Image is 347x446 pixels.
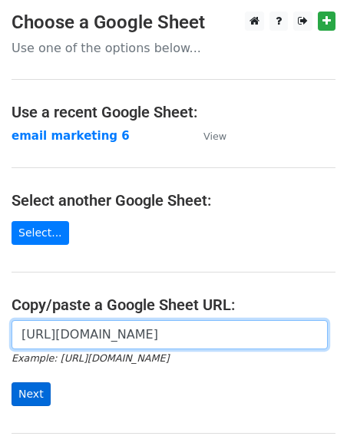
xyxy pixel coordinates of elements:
a: View [188,129,226,143]
small: Example: [URL][DOMAIN_NAME] [12,352,169,364]
iframe: Chat Widget [270,372,347,446]
h3: Choose a Google Sheet [12,12,335,34]
h4: Select another Google Sheet: [12,191,335,210]
a: Select... [12,221,69,245]
h4: Copy/paste a Google Sheet URL: [12,296,335,314]
h4: Use a recent Google Sheet: [12,103,335,121]
input: Next [12,382,51,406]
a: email marketing 6 [12,129,130,143]
input: Paste your Google Sheet URL here [12,320,328,349]
p: Use one of the options below... [12,40,335,56]
small: View [203,130,226,142]
div: Widget de chat [270,372,347,446]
